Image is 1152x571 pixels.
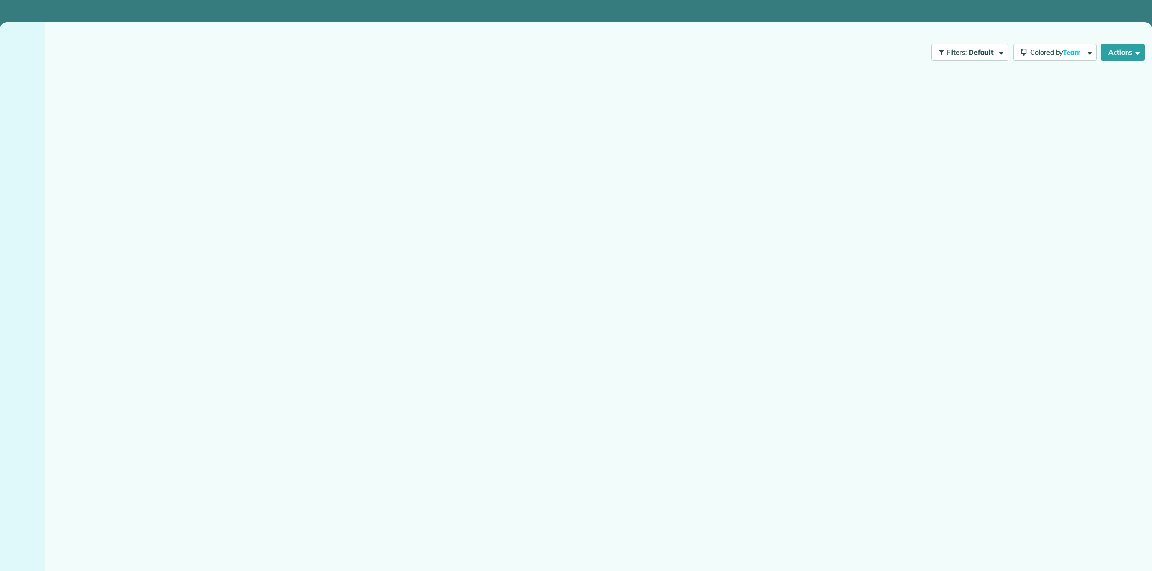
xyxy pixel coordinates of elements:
a: Filters: Default [926,44,1008,61]
span: Team [1063,48,1082,57]
button: Actions [1101,44,1145,61]
span: Filters: [947,48,967,57]
span: Colored by [1030,48,1084,57]
button: Filters: Default [931,44,1008,61]
button: Colored byTeam [1013,44,1097,61]
span: Default [969,48,994,57]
